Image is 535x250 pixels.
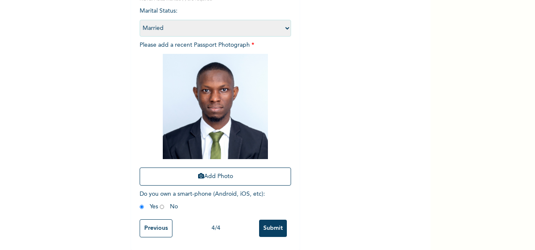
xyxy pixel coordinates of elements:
[140,42,291,190] span: Please add a recent Passport Photograph
[140,8,291,31] span: Marital Status :
[172,224,259,233] div: 4 / 4
[140,168,291,186] button: Add Photo
[163,54,268,159] img: Crop
[140,219,172,237] input: Previous
[259,220,287,237] input: Submit
[140,191,265,210] span: Do you own a smart-phone (Android, iOS, etc) : Yes No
